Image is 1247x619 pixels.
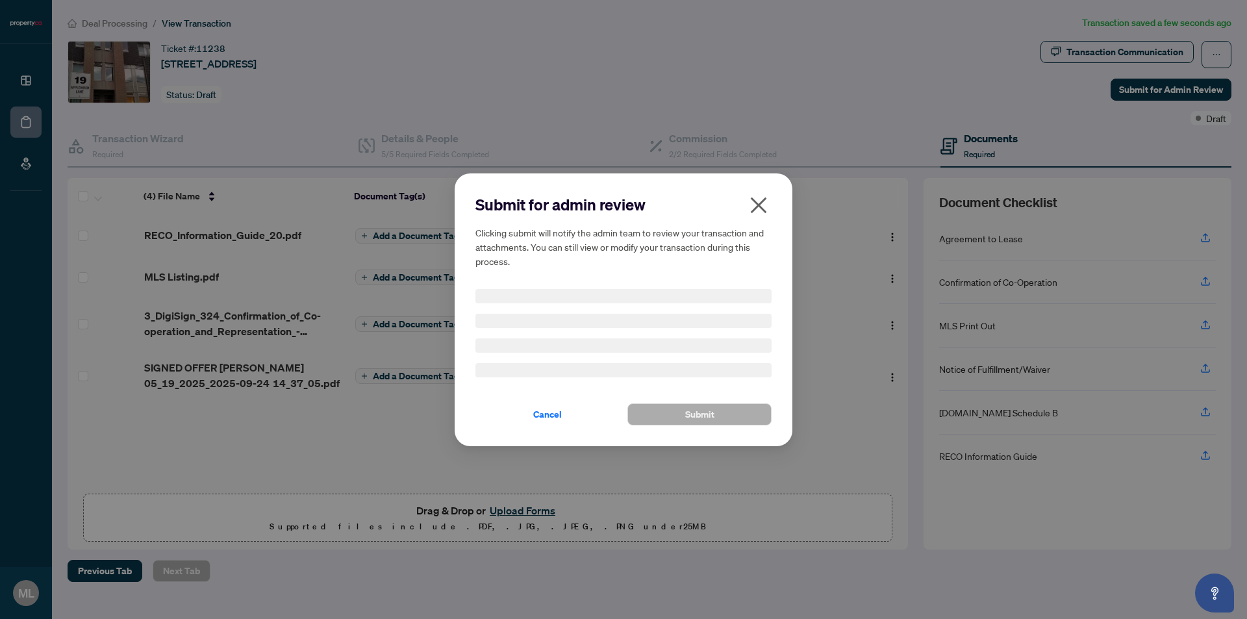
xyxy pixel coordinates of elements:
[475,194,772,215] h2: Submit for admin review
[627,403,772,425] button: Submit
[533,404,562,425] span: Cancel
[475,403,620,425] button: Cancel
[1195,574,1234,613] button: Open asap
[748,195,769,216] span: close
[475,225,772,268] h5: Clicking submit will notify the admin team to review your transaction and attachments. You can st...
